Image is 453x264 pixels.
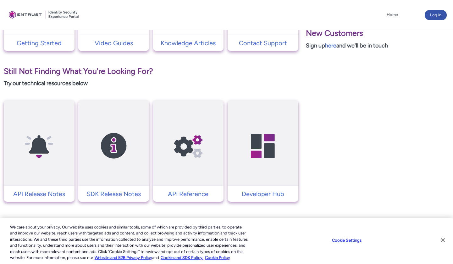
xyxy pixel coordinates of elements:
img: Developer Hub [233,112,293,180]
a: Getting Started [4,38,75,48]
a: SDK Release Notes [78,189,149,199]
a: Contact Support [228,38,298,48]
a: Cookie Policy [205,255,230,260]
p: Getting Started [7,38,71,48]
img: SDK Release Notes [84,112,144,180]
p: New Customers [306,27,449,39]
p: Video Guides [81,38,146,48]
button: Close [436,233,450,247]
p: Knowledge Articles [156,38,221,48]
p: Still Not Finding What You're Looking For? [4,65,298,77]
button: Log in [425,10,447,20]
p: Try our technical resources below [4,79,298,88]
iframe: Qualified Messenger [284,70,453,264]
a: Developer Hub [228,189,298,199]
p: Sign up and we'll be in touch [306,41,449,50]
a: Home [385,10,400,19]
a: Cookie and SDK Policy. [161,255,203,260]
p: API Reference [156,189,221,199]
p: Contact Support [231,38,295,48]
button: Cookie Settings [327,234,367,247]
a: API Reference [153,189,224,199]
a: More information about our cookie policy., opens in a new tab [95,255,152,260]
p: API Release Notes [7,189,71,199]
img: API Release Notes [9,112,69,180]
a: API Release Notes [4,189,75,199]
div: We care about your privacy. Our website uses cookies and similar tools, some of which are provide... [10,224,249,261]
img: API Reference [158,112,218,180]
a: Knowledge Articles [153,38,224,48]
p: Developer Hub [231,189,295,199]
a: here [325,42,336,49]
p: SDK Release Notes [81,189,146,199]
a: Video Guides [78,38,149,48]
